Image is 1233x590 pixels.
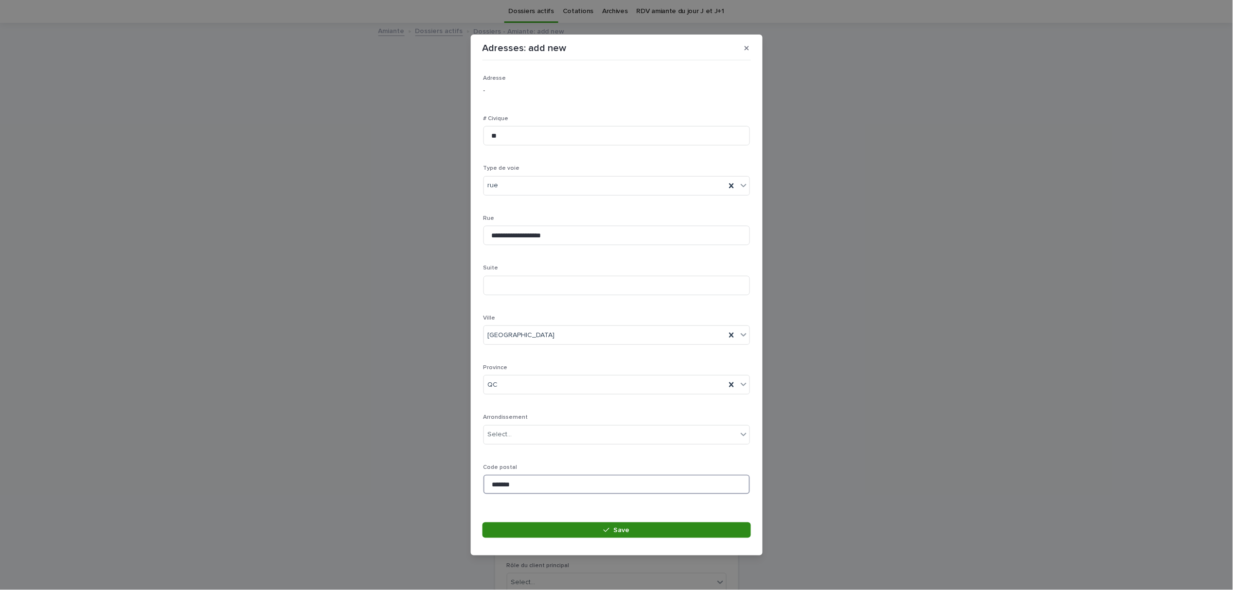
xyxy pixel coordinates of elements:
[488,380,498,390] span: QC
[488,429,512,440] div: Select...
[483,75,506,81] span: Adresse
[488,180,499,191] span: rue
[488,330,555,340] span: [GEOGRAPHIC_DATA]
[483,265,499,271] span: Suite
[613,527,629,534] span: Save
[482,42,567,54] p: Adresses: add new
[483,315,496,321] span: Ville
[482,522,751,538] button: Save
[483,414,528,420] span: Arrondissement
[483,116,509,122] span: # Civique
[483,365,508,371] span: Province
[483,165,520,171] span: Type de voie
[483,465,518,470] span: Code postal
[483,86,750,96] p: -
[483,215,495,221] span: Rue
